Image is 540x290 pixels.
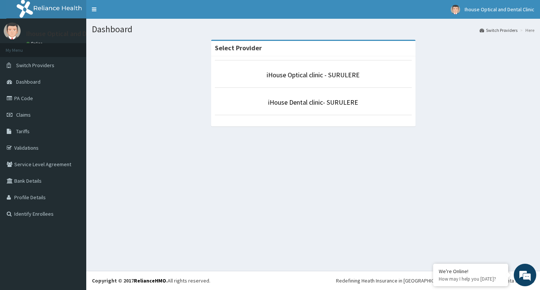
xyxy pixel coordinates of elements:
a: iHouse Dental clinic- SURULERE [268,98,358,107]
span: Tariffs [16,128,30,135]
span: Ihouse Optical and Dental Clinic [465,6,534,13]
strong: Copyright © 2017 . [92,277,168,284]
a: RelianceHMO [134,277,166,284]
span: Claims [16,111,31,118]
a: Online [26,41,44,46]
span: Dashboard [16,78,40,85]
img: User Image [4,23,21,39]
span: Switch Providers [16,62,54,69]
a: Switch Providers [480,27,517,33]
img: User Image [451,5,460,14]
p: Ihouse Optical and Dental Clinic [26,30,120,37]
li: Here [518,27,534,33]
h1: Dashboard [92,24,534,34]
a: iHouse Optical clinic - SURULERE [267,71,360,79]
footer: All rights reserved. [86,271,540,290]
div: We're Online! [439,268,502,275]
div: Redefining Heath Insurance in [GEOGRAPHIC_DATA] using Telemedicine and Data Science! [336,277,534,284]
strong: Select Provider [215,44,262,52]
p: How may I help you today? [439,276,502,282]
